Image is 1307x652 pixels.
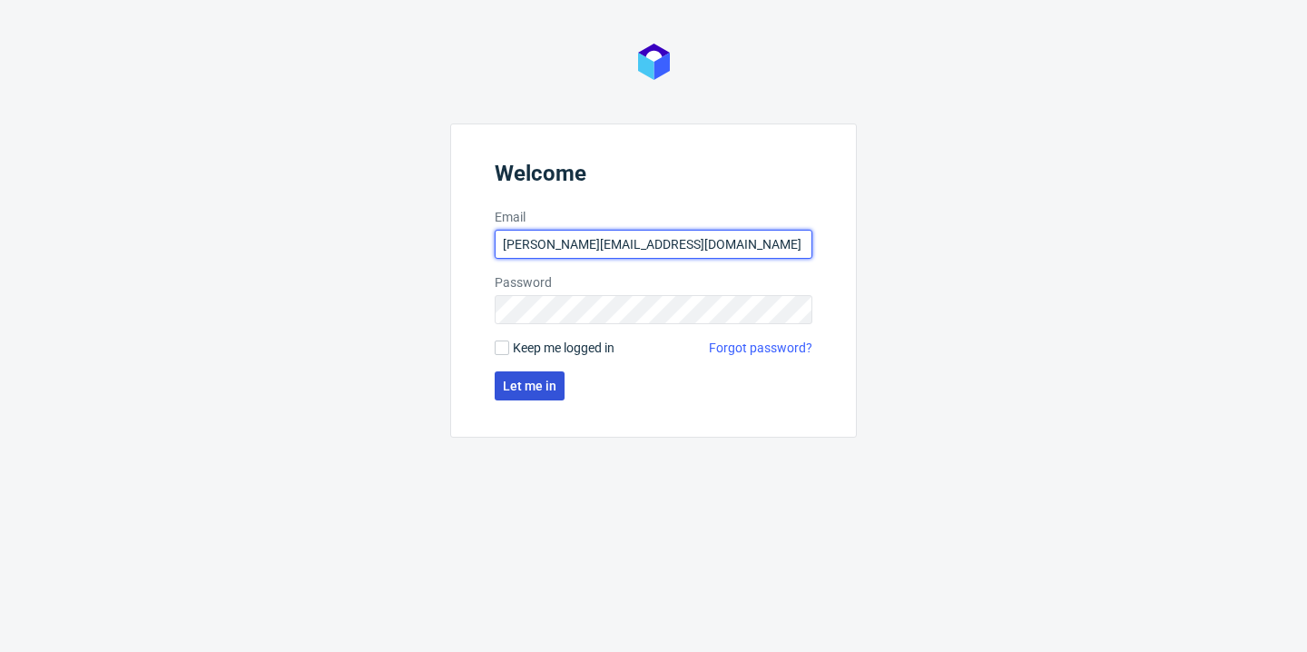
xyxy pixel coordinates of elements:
[495,230,812,259] input: you@youremail.com
[709,339,812,357] a: Forgot password?
[513,339,614,357] span: Keep me logged in
[495,208,812,226] label: Email
[495,273,812,291] label: Password
[503,380,556,392] span: Let me in
[495,371,565,400] button: Let me in
[495,161,812,193] header: Welcome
